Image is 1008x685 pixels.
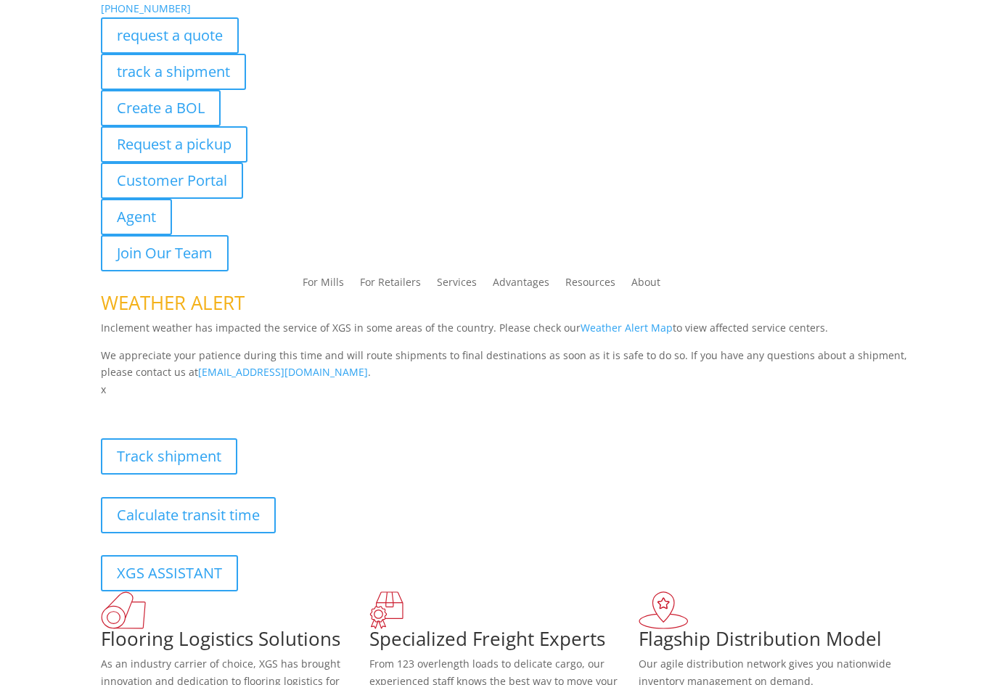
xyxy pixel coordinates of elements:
img: xgs-icon-focused-on-flooring-red [369,591,403,629]
h1: Flagship Distribution Model [639,629,907,655]
a: Create a BOL [101,90,221,126]
a: For Mills [303,277,344,293]
a: Advantages [493,277,549,293]
a: [EMAIL_ADDRESS][DOMAIN_NAME] [198,365,368,379]
a: Agent [101,199,172,235]
a: track a shipment [101,54,246,90]
img: xgs-icon-total-supply-chain-intelligence-red [101,591,146,629]
a: Join Our Team [101,235,229,271]
a: Weather Alert Map [581,321,673,335]
h1: Specialized Freight Experts [369,629,638,655]
b: Visibility, transparency, and control for your entire supply chain. [101,401,425,414]
a: Resources [565,277,615,293]
a: About [631,277,660,293]
a: Track shipment [101,438,237,475]
p: x [101,381,907,398]
span: WEATHER ALERT [101,290,245,316]
a: [PHONE_NUMBER] [101,1,191,15]
img: xgs-icon-flagship-distribution-model-red [639,591,689,629]
p: Inclement weather has impacted the service of XGS in some areas of the country. Please check our ... [101,319,907,347]
a: request a quote [101,17,239,54]
a: Customer Portal [101,163,243,199]
a: Calculate transit time [101,497,276,533]
a: XGS ASSISTANT [101,555,238,591]
p: We appreciate your patience during this time and will route shipments to final destinations as so... [101,347,907,382]
a: For Retailers [360,277,421,293]
h1: Flooring Logistics Solutions [101,629,369,655]
a: Services [437,277,477,293]
a: Request a pickup [101,126,247,163]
